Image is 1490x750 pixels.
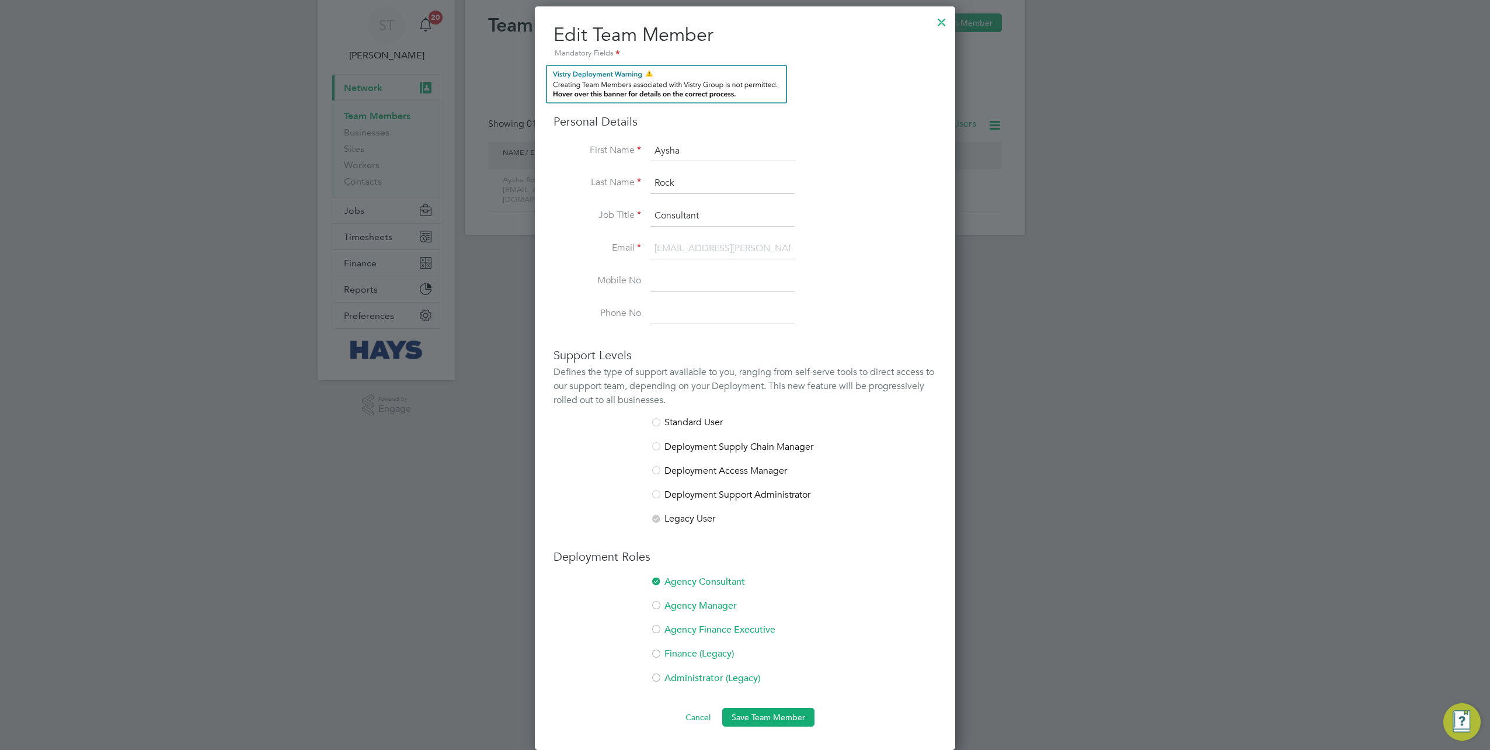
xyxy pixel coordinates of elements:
[553,416,937,440] li: Standard User
[553,176,641,189] label: Last Name
[553,365,937,407] div: Defines the type of support available to you, ranging from self-serve tools to direct access to o...
[553,465,937,489] li: Deployment Access Manager
[553,672,937,696] li: Administrator (Legacy)
[553,65,937,129] h3: Personal Details
[553,441,937,465] li: Deployment Supply Chain Manager
[553,209,641,221] label: Job Title
[546,65,787,103] button: Team Members Vistry Reminder
[1443,703,1481,741] button: Engage Resource Center
[553,23,937,60] h2: Edit Team Member
[553,348,937,363] h3: Support Levels
[676,708,720,727] button: Cancel
[553,307,641,320] label: Phone No
[553,144,641,157] label: First Name
[553,47,937,60] div: Mandatory Fields
[553,648,937,672] li: Finance (Legacy)
[553,275,641,287] label: Mobile No
[553,513,937,525] li: Legacy User
[553,600,937,624] li: Agency Manager
[553,576,937,600] li: Agency Consultant
[553,549,937,564] h3: Deployment Roles
[553,489,937,513] li: Deployment Support Administrator
[553,624,937,648] li: Agency Finance Executive
[722,708,814,727] button: Save Team Member
[553,242,641,254] label: Email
